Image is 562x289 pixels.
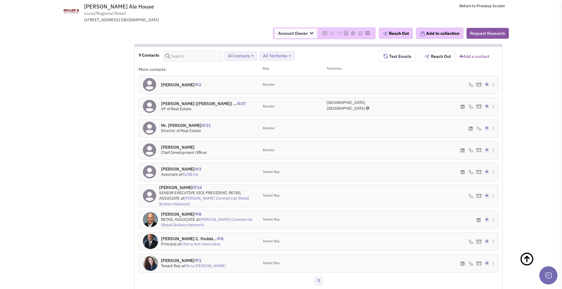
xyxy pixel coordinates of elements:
button: Reach Out [420,51,456,62]
button: All contacts [226,53,255,59]
span: Retailer [263,82,274,87]
img: icon-phone.png [468,261,473,266]
img: Email%20Icon.png [476,83,481,87]
span: Retailer [263,104,274,109]
h4: [PERSON_NAME] [161,211,255,217]
h4: [PERSON_NAME] [161,82,201,88]
span: Account Owner [274,28,317,38]
span: [PERSON_NAME] Ale House [84,3,154,10]
img: Please add to your accounts [337,31,342,36]
span: Principal [161,241,177,247]
img: icon-phone.png [468,104,473,109]
img: Email%20Icon.png [476,261,481,265]
img: icon-phone.png [468,148,473,153]
img: Email%20Icon.png [476,105,481,108]
span: at [161,217,252,228]
img: atouqaeaMEWHn89SOn9XQg.jpg [143,234,158,249]
div: [STREET_ADDRESS] [GEOGRAPHIC_DATA] [84,17,242,23]
span: 8 [217,231,223,241]
span: Tenant Rep [263,217,280,222]
img: Please add to your accounts [365,31,370,36]
img: icon-phone.png [468,194,473,198]
button: Reach Out [379,28,413,39]
img: Email%20Icon.png [476,194,481,198]
span: 3 [195,162,201,172]
a: Cherry And Associates [181,241,220,247]
img: Please add to your accounts [358,31,363,36]
img: icon-phone.png [477,126,481,131]
input: Search [163,51,222,62]
img: icon-UserInteraction.png [195,259,199,262]
h4: [PERSON_NAME] [159,185,255,190]
img: icon-UserInteraction.png [217,237,221,240]
h4: [PERSON_NAME] [161,258,226,263]
img: icon-UserInteraction.png [195,212,199,215]
img: icon-phone.png [468,82,473,87]
span: 11 [202,118,211,128]
h4: Mr. [PERSON_NAME] [161,123,211,128]
span: 2 [195,78,201,88]
span: 8 [195,207,201,217]
img: icon-UserInteraction.png [193,186,197,189]
div: More contacts: [139,66,258,72]
img: icon-phone.png [468,170,473,174]
span: Director of Real Estate [161,128,201,133]
button: All Territories [261,53,293,59]
div: Role [259,66,319,72]
h4: [PERSON_NAME] ([PERSON_NAME]) ... [161,101,246,106]
img: plane.png [383,32,387,36]
img: Email%20Icon.png [476,170,481,174]
span: RETAIL ASSOCIATE [161,217,195,222]
span: SENIOR EXECUTIVE VICE PRESIDENT, RETAIL ASSOCIATE [159,190,242,201]
a: KLNB Inc [182,172,199,177]
a: Add a contact [459,53,489,59]
img: icon-UserInteraction.png [195,83,199,86]
img: icon-collection-lavender.png [420,31,425,36]
a: 1 [314,276,323,285]
button: Add to collection [416,28,463,39]
img: Please add to your accounts [330,31,334,36]
img: Please add to your accounts [350,31,355,36]
a: Back To Top [520,246,550,285]
button: Test Emails [379,51,416,62]
span: Test Emails [388,54,411,59]
span: All Territories [263,53,287,58]
button: Request Research [466,28,509,39]
a: Terra [PERSON_NAME] [185,263,226,268]
span: Retailer [263,126,274,131]
span: Tenant Rep [263,261,280,266]
span: VP of Real Estate [161,106,191,111]
span: All contacts [228,53,250,58]
span: Tenant Rep at [161,263,226,268]
a: Return to Previous Screen [459,3,505,8]
span: Tenant Rep [263,239,280,244]
img: Email%20Icon.png [476,148,481,152]
img: YqHKUc7LPUuwH7tE_Dd7RA.jpg [143,256,158,271]
a: [PERSON_NAME] Commercial (Retail Brokers Network) [161,217,252,228]
img: millersalehouse.com [57,4,85,19]
h4: 9 Contacts [139,52,159,58]
span: [GEOGRAPHIC_DATA], [GEOGRAPHIC_DATA] [327,100,366,111]
span: at [178,241,220,247]
img: icon-UserInteraction.png [237,102,241,105]
h4: [PERSON_NAME] [161,144,207,150]
span: Tenant Rep [263,193,280,198]
span: 1 [195,253,201,263]
span: Chief Development Officer [161,150,207,155]
img: OkHHYQFUpUiuKld0kJ0tqg.jpg [143,212,158,227]
span: 14 [193,180,202,190]
span: Associate [161,172,178,177]
h4: [PERSON_NAME] [161,166,201,172]
h4: [PERSON_NAME] C. Stubbl... [161,236,223,241]
img: icon-UserInteraction.png [195,168,199,171]
span: 27 [237,96,246,106]
div: Territories [319,66,379,72]
span: at [159,196,249,207]
img: icon-UserInteraction.png [202,124,206,127]
span: at [179,172,199,177]
img: icon-phone.png [468,239,473,244]
img: plane.png [425,54,429,59]
img: Email%20Icon.png [476,240,481,244]
span: Local/Regional Retail [84,10,126,17]
span: Retailer [263,148,274,153]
